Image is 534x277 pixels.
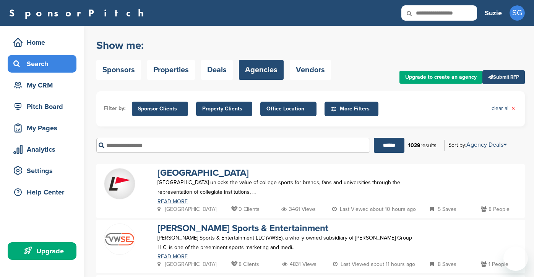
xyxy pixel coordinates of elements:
h2: Show me: [96,39,331,52]
p: [GEOGRAPHIC_DATA] [157,204,216,214]
p: 4831 Views [282,259,317,269]
a: Deals [201,60,233,80]
a: Upgrade [8,242,76,260]
a: Home [8,34,76,51]
div: Search [11,57,76,71]
a: Sponsors [96,60,141,80]
div: Pitch Board [11,100,76,113]
b: 1029 [408,142,420,149]
a: READ MORE [157,199,418,204]
p: [PERSON_NAME] Sports & Entertainment LLC (VWSE), a wholly owned subsidiary of [PERSON_NAME] Group... [157,233,418,252]
a: Settings [8,162,76,180]
span: Property Clients [202,105,246,113]
a: Agency Deals [466,141,507,149]
span: × [511,104,515,113]
div: Settings [11,164,76,178]
p: 5 Saves [430,204,456,214]
a: Vendors [290,60,331,80]
li: Filter by: [104,104,126,113]
a: My Pages [8,119,76,137]
a: clear all× [492,104,515,113]
p: [GEOGRAPHIC_DATA] [157,259,216,269]
p: 0 Clients [231,204,260,214]
h3: Suzie [485,8,502,18]
p: 1 People [481,259,508,269]
a: Analytics [8,141,76,158]
div: results [404,139,440,152]
div: My Pages [11,121,76,135]
img: Fkse nzd 400x400 [104,168,135,199]
a: Submit RFP [482,70,525,84]
a: [GEOGRAPHIC_DATA] [157,167,249,178]
a: Search [8,55,76,73]
a: SponsorPitch [9,8,149,18]
div: Help Center [11,185,76,199]
div: Sort by: [448,142,507,148]
iframe: Button to launch messaging window [503,246,528,271]
a: [PERSON_NAME] Sports & Entertainment [157,223,328,234]
span: SG [510,5,525,21]
span: Sponsor Clients [138,105,182,113]
a: Upgrade to create an agency [399,71,482,84]
a: READ MORE [157,254,418,259]
a: Pitch Board [8,98,76,115]
p: Last Viewed about 10 hours ago [332,204,416,214]
p: 3461 Views [281,204,316,214]
p: 8 Saves [430,259,456,269]
a: Help Center [8,183,76,201]
div: Upgrade [11,244,76,258]
a: Properties [147,60,195,80]
span: Office Location [266,105,310,113]
div: My CRM [11,78,76,92]
a: Suzie [485,5,502,21]
p: Last Viewed about 11 hours ago [333,259,415,269]
div: Home [11,36,76,49]
p: 8 People [481,204,510,214]
span: More Filters [331,105,375,113]
p: 8 Clients [231,259,259,269]
a: Agencies [239,60,284,80]
img: Imgres [104,224,135,254]
div: Analytics [11,143,76,156]
p: [GEOGRAPHIC_DATA] unlocks the value of college sports for brands, fans and universities through t... [157,178,418,197]
a: My CRM [8,76,76,94]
